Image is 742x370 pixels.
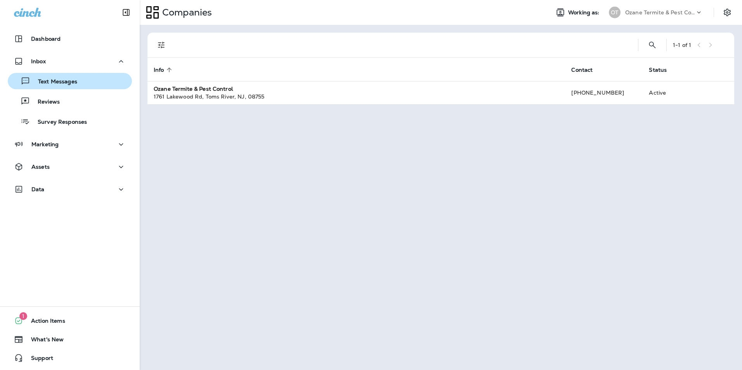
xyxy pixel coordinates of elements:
p: Marketing [31,141,59,147]
button: 1Action Items [8,313,132,329]
p: Inbox [31,58,46,64]
span: What's New [23,336,64,346]
button: Support [8,350,132,366]
span: Working as: [568,9,601,16]
p: Text Messages [30,78,77,86]
button: Marketing [8,137,132,152]
span: Contact [571,66,603,73]
span: Status [649,66,677,73]
td: [PHONE_NUMBER] [565,81,643,104]
button: Data [8,182,132,197]
span: Support [23,355,53,364]
div: OT [609,7,621,18]
button: Reviews [8,93,132,109]
button: Search Companies [645,37,660,53]
button: Filters [154,37,169,53]
div: 1761 Lakewood Rd , Toms River , NJ , 08755 [154,93,559,100]
button: Collapse Sidebar [115,5,137,20]
p: Companies [159,7,212,18]
span: Action Items [23,318,65,327]
p: Data [31,186,45,192]
td: Active [643,81,692,104]
span: 1 [19,312,27,320]
strong: Ozane Termite & Pest Control [154,85,233,92]
button: What's New [8,332,132,347]
p: Reviews [30,99,60,106]
button: Settings [720,5,734,19]
p: Survey Responses [30,119,87,126]
span: Contact [571,67,593,73]
button: Inbox [8,54,132,69]
div: 1 - 1 of 1 [673,42,691,48]
p: Assets [31,164,50,170]
span: Status [649,67,667,73]
button: Survey Responses [8,113,132,130]
button: Dashboard [8,31,132,47]
p: Dashboard [31,36,61,42]
button: Text Messages [8,73,132,89]
span: Info [154,66,174,73]
button: Assets [8,159,132,175]
span: Info [154,67,164,73]
p: Ozane Termite & Pest Control [625,9,695,16]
